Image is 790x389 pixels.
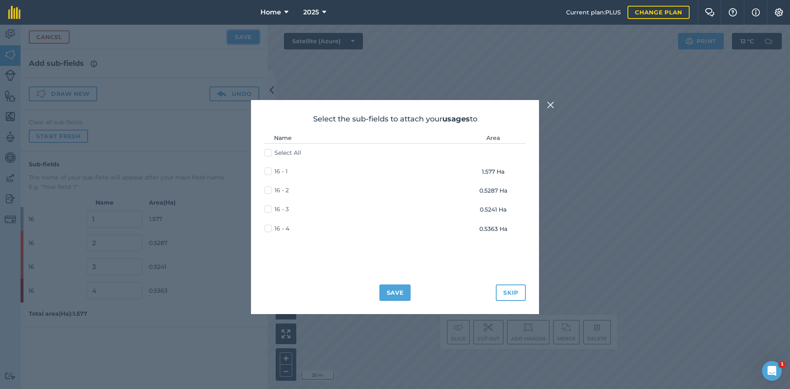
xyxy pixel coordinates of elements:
td: 0.5287 Ha [460,181,526,200]
label: 16 - 4 [265,224,289,233]
label: 16 - 1 [265,167,288,176]
button: Skip [496,284,526,301]
button: Save [379,284,411,301]
a: Change plan [627,6,690,19]
span: Home [260,7,281,17]
label: Select All [265,149,301,157]
td: 0.5241 Ha [460,200,526,219]
h2: Select the sub-fields to attach your to [264,113,526,125]
td: 0.5363 Ha [460,219,526,238]
th: Name [264,133,460,143]
td: 1.577 Ha [460,162,526,181]
img: fieldmargin Logo [8,6,21,19]
span: Current plan : PLUS [566,8,621,17]
img: Two speech bubbles overlapping with the left bubble in the forefront [705,8,715,16]
span: 2025 [303,7,319,17]
iframe: Intercom live chat [762,361,782,381]
strong: usages [442,114,470,123]
img: svg+xml;base64,PHN2ZyB4bWxucz0iaHR0cDovL3d3dy53My5vcmcvMjAwMC9zdmciIHdpZHRoPSIxNyIgaGVpZ2h0PSIxNy... [752,7,760,17]
th: Area [460,133,526,143]
img: svg+xml;base64,PHN2ZyB4bWxucz0iaHR0cDovL3d3dy53My5vcmcvMjAwMC9zdmciIHdpZHRoPSIyMiIgaGVpZ2h0PSIzMC... [547,100,554,110]
span: 1 [779,361,785,368]
label: 16 - 3 [265,205,289,214]
label: 16 - 2 [265,186,289,195]
img: A question mark icon [728,8,738,16]
img: A cog icon [774,8,784,16]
